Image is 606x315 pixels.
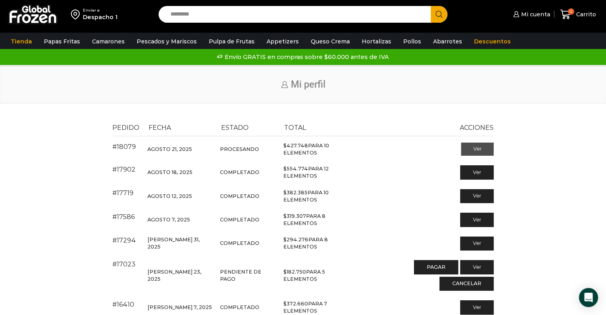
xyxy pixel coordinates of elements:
span: Mi cuenta [519,10,550,18]
a: Cancelar [439,277,494,291]
td: Completado [216,160,279,184]
a: Ver número del pedido 17294 [112,237,136,244]
button: Search button [431,6,447,23]
span: 319.307 [283,213,306,219]
span: $ [283,143,286,149]
span: $ [283,301,286,307]
a: Ver [460,260,494,274]
div: Despacho 1 [83,13,118,21]
a: Ver [460,213,494,227]
a: Ver [460,300,494,315]
time: Agosto 12, 2025 [147,193,192,199]
td: para 5 elementos [280,255,364,295]
span: Estado [221,124,249,131]
a: Descuentos [470,34,515,49]
a: Pagar [414,260,458,274]
a: Ver número del pedido 18079 [112,143,136,151]
a: Ver número del pedido 17902 [112,166,135,173]
td: Completado [216,232,279,255]
td: Completado [216,184,279,208]
a: Pescados y Mariscos [133,34,201,49]
span: 0 [568,8,574,15]
a: Ver [460,189,494,203]
td: Completado [216,208,279,231]
td: para 10 elementos [280,184,364,208]
span: 382.385 [283,190,307,196]
span: 554.774 [283,166,308,172]
span: Mi perfil [291,79,326,90]
a: Papas Fritas [40,34,84,49]
a: Mi cuenta [511,6,550,22]
span: Fecha [149,124,171,131]
time: Agosto 7, 2025 [147,217,190,223]
td: para 8 elementos [280,232,364,255]
a: Camarones [88,34,129,49]
a: Queso Crema [307,34,354,49]
time: [PERSON_NAME] 31, 2025 [147,237,200,250]
span: $ [283,237,286,243]
td: para 10 elementos [280,136,364,161]
time: Agosto 18, 2025 [147,169,192,175]
time: Agosto 21, 2025 [147,146,192,152]
div: Open Intercom Messenger [579,288,598,307]
a: Pollos [399,34,425,49]
a: Ver [460,165,494,180]
span: Pedido [112,124,139,131]
td: para 12 elementos [280,160,364,184]
span: 294.276 [283,237,308,243]
span: Total [284,124,306,131]
div: Enviar a [83,8,118,13]
span: 182.750 [283,269,306,275]
a: Ver número del pedido 17719 [112,189,133,197]
time: [PERSON_NAME] 23, 2025 [147,269,201,282]
time: [PERSON_NAME] 7, 2025 [147,304,212,310]
span: Carrito [574,10,596,18]
td: Pendiente de pago [216,255,279,295]
a: Ver [460,237,494,251]
a: Tienda [7,34,36,49]
a: Abarrotes [429,34,466,49]
span: $ [283,269,286,275]
td: Procesando [216,136,279,161]
a: 0 Carrito [558,5,598,24]
a: Appetizers [263,34,303,49]
span: $ [283,190,286,196]
span: $ [283,166,286,172]
span: $ [283,213,286,219]
a: Ver número del pedido 17586 [112,213,135,221]
td: para 8 elementos [280,208,364,231]
a: Ver [461,143,494,156]
span: Acciones [460,124,494,131]
span: 427.748 [283,143,308,149]
a: Pulpa de Frutas [205,34,259,49]
a: Hortalizas [358,34,395,49]
a: Ver número del pedido 16410 [112,301,134,308]
img: address-field-icon.svg [71,8,83,21]
a: Ver número del pedido 17023 [112,260,135,268]
span: 372.660 [283,301,308,307]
